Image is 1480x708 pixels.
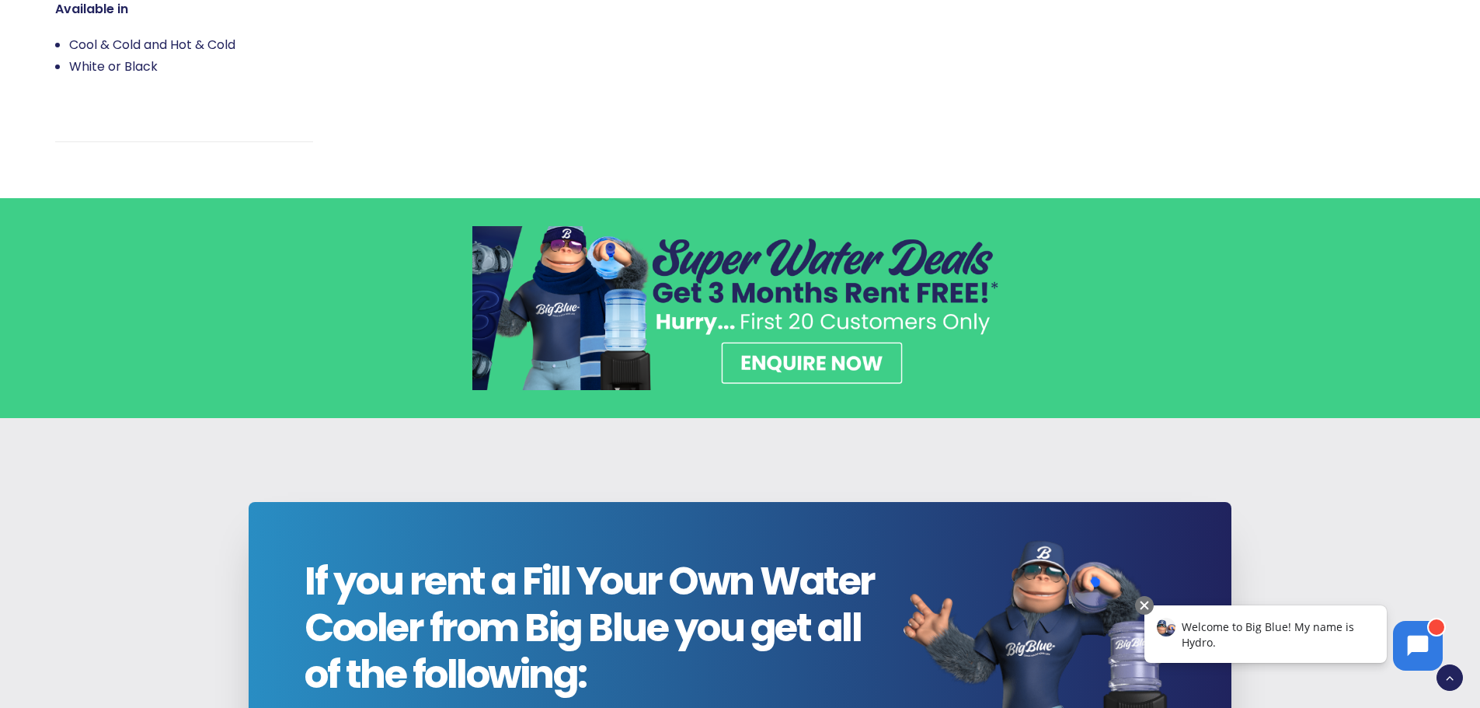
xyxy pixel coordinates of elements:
[305,558,876,698] span: If you rent a Fill Your Own Water Cooler from Big Blue you get all of the following:
[69,34,313,56] li: Cool & Cold and Hot & Cold
[1128,593,1458,686] iframe: Chatbot
[69,56,313,78] li: White or Black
